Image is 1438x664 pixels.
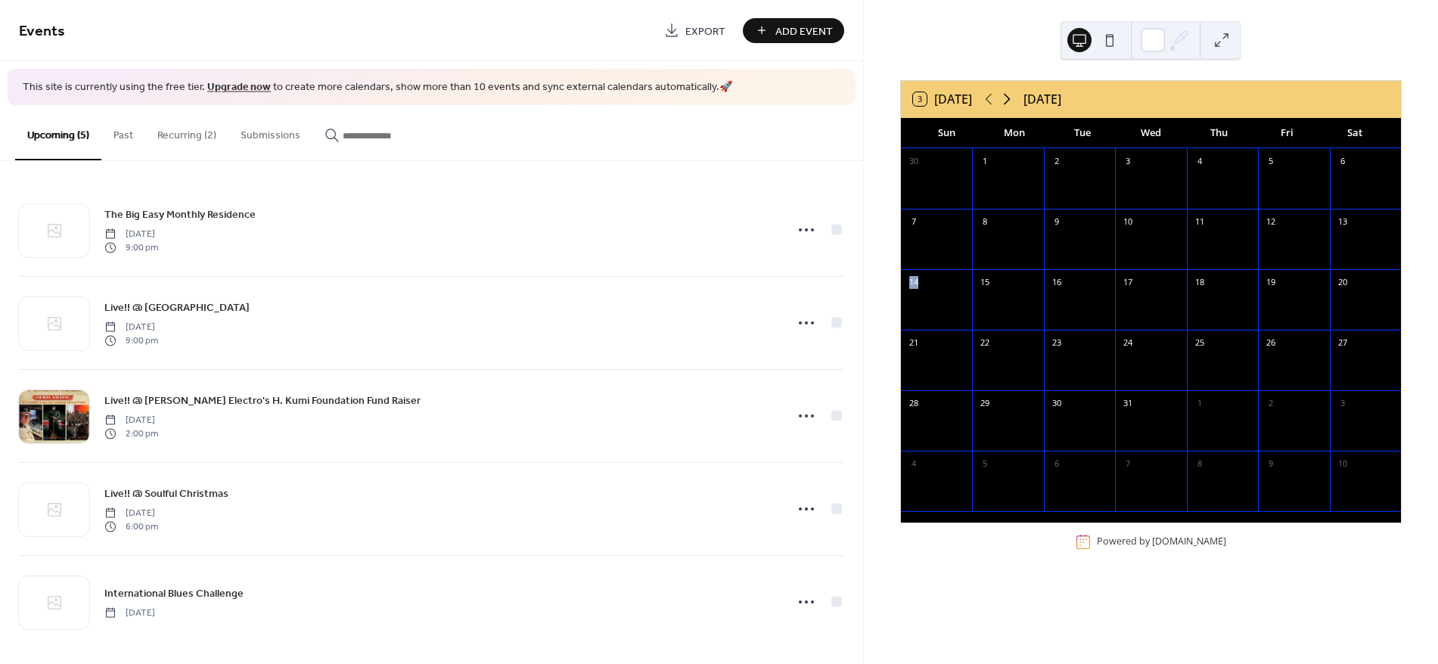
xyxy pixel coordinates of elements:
[1048,118,1117,148] div: Tue
[1048,214,1065,231] div: 9
[104,393,421,408] span: Live!! @ [PERSON_NAME] Electro's H. Kumi Foundation Fund Raiser
[1334,214,1351,231] div: 13
[1120,275,1136,291] div: 17
[1048,396,1065,412] div: 30
[23,80,732,95] span: This site is currently using the free tier. to create more calendars, show more than 10 events an...
[1263,154,1279,170] div: 5
[977,275,993,291] div: 15
[1120,154,1136,170] div: 3
[104,585,244,602] a: International Blues Challenge
[1120,335,1136,352] div: 24
[905,154,922,170] div: 30
[1263,335,1279,352] div: 26
[1334,275,1351,291] div: 20
[905,275,922,291] div: 14
[1048,275,1065,291] div: 16
[1334,154,1351,170] div: 6
[104,606,155,619] span: [DATE]
[15,105,101,160] button: Upcoming (5)
[905,335,922,352] div: 21
[977,154,993,170] div: 1
[1191,335,1208,352] div: 25
[228,105,312,159] button: Submissions
[104,506,158,520] span: [DATE]
[1334,456,1351,473] div: 10
[685,23,725,39] span: Export
[104,486,228,501] span: Live!! @ Soulful Christmas
[905,396,922,412] div: 28
[905,456,922,473] div: 4
[1120,396,1136,412] div: 31
[1191,456,1208,473] div: 8
[1152,535,1226,548] a: [DOMAIN_NAME]
[977,456,993,473] div: 5
[1120,456,1136,473] div: 7
[104,585,244,601] span: International Blues Challenge
[1191,154,1208,170] div: 4
[104,320,158,334] span: [DATE]
[101,105,145,159] button: Past
[905,214,922,231] div: 7
[104,427,158,441] span: 2:00 pm
[1120,214,1136,231] div: 10
[1263,275,1279,291] div: 19
[1023,90,1061,108] div: [DATE]
[145,105,228,159] button: Recurring (2)
[1191,275,1208,291] div: 18
[1185,118,1253,148] div: Thu
[977,214,993,231] div: 8
[1263,396,1279,412] div: 2
[977,396,993,412] div: 29
[1117,118,1185,148] div: Wed
[1191,396,1208,412] div: 1
[104,485,228,502] a: Live!! @ Soulful Christmas
[104,299,250,315] span: Live!! @ [GEOGRAPHIC_DATA]
[653,18,737,43] a: Export
[1048,154,1065,170] div: 2
[19,17,65,46] span: Events
[1263,214,1279,231] div: 12
[104,520,158,534] span: 6:00 pm
[104,334,158,348] span: 9:00 pm
[1334,335,1351,352] div: 27
[981,118,1049,148] div: Mon
[1321,118,1389,148] div: Sat
[913,118,981,148] div: Sun
[104,206,256,223] a: The Big Easy Monthly Residence
[743,18,844,43] button: Add Event
[908,88,977,110] button: 3[DATE]
[1097,535,1226,548] div: Powered by
[1048,335,1065,352] div: 23
[1191,214,1208,231] div: 11
[775,23,833,39] span: Add Event
[1048,456,1065,473] div: 6
[1263,456,1279,473] div: 9
[977,335,993,352] div: 22
[207,77,271,98] a: Upgrade now
[1253,118,1321,148] div: Fri
[104,413,158,427] span: [DATE]
[1334,396,1351,412] div: 3
[104,227,158,240] span: [DATE]
[104,206,256,222] span: The Big Easy Monthly Residence
[104,392,421,409] a: Live!! @ [PERSON_NAME] Electro's H. Kumi Foundation Fund Raiser
[104,241,158,255] span: 9:00 pm
[104,299,250,316] a: Live!! @ [GEOGRAPHIC_DATA]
